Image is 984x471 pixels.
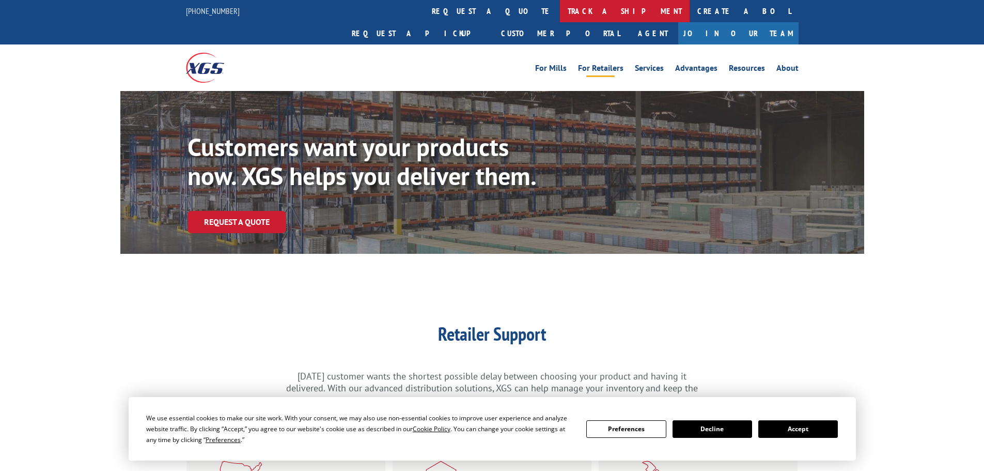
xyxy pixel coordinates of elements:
a: Request a Quote [188,211,286,233]
a: Join Our Team [678,22,799,44]
p: [DATE] customer wants the shortest possible delay between choosing your product and having it del... [286,370,699,407]
span: Preferences [206,435,241,444]
span: Cookie Policy [413,424,450,433]
a: [PHONE_NUMBER] [186,6,240,16]
a: For Mills [535,64,567,75]
a: Agent [628,22,678,44]
button: Accept [758,420,838,438]
a: Advantages [675,64,717,75]
button: Decline [673,420,752,438]
a: Request a pickup [344,22,493,44]
a: Resources [729,64,765,75]
button: Preferences [586,420,666,438]
a: Services [635,64,664,75]
h1: Retailer Support [286,325,699,348]
div: Cookie Consent Prompt [129,397,856,461]
div: We use essential cookies to make our site work. With your consent, we may also use non-essential ... [146,413,574,445]
p: Customers want your products now. XGS helps you deliver them. [188,132,558,190]
a: Customer Portal [493,22,628,44]
a: About [776,64,799,75]
a: For Retailers [578,64,623,75]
